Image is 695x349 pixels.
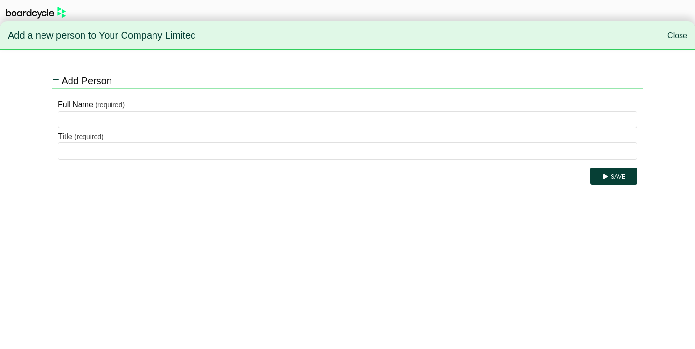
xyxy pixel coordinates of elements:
[667,31,687,40] a: Close
[74,133,104,140] small: (required)
[61,75,112,86] span: Add Person
[8,26,196,46] span: Add a new person to Your Company Limited
[6,7,66,19] img: BoardcycleBlackGreen-aaafeed430059cb809a45853b8cf6d952af9d84e6e89e1f1685b34bfd5cb7d64.svg
[58,130,72,143] label: Title
[58,98,93,111] label: Full Name
[590,168,637,185] button: Save
[95,101,125,109] small: (required)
